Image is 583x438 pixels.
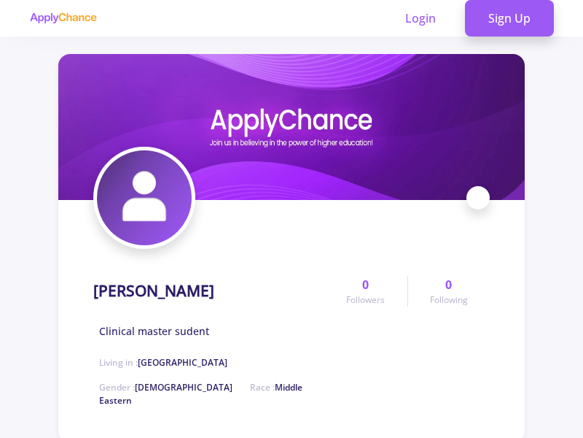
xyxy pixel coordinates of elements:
span: [DEMOGRAPHIC_DATA] [135,381,232,393]
a: 0Following [407,276,490,307]
img: applychance logo text only [29,12,97,24]
a: 0Followers [324,276,407,307]
span: Gender : [99,381,232,393]
span: [GEOGRAPHIC_DATA] [138,356,227,369]
span: Middle Eastern [99,381,302,407]
span: Following [430,293,468,307]
span: Living in : [99,356,227,369]
span: Followers [346,293,385,307]
span: Clinical master sudent [99,323,209,339]
img: Nazanin Hosseinkhaniavatar [97,150,192,245]
img: Nazanin Hosseinkhanicover image [58,54,525,200]
span: Race : [99,381,302,407]
span: 0 [362,276,369,293]
h1: [PERSON_NAME] [93,282,214,300]
span: 0 [445,276,452,293]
